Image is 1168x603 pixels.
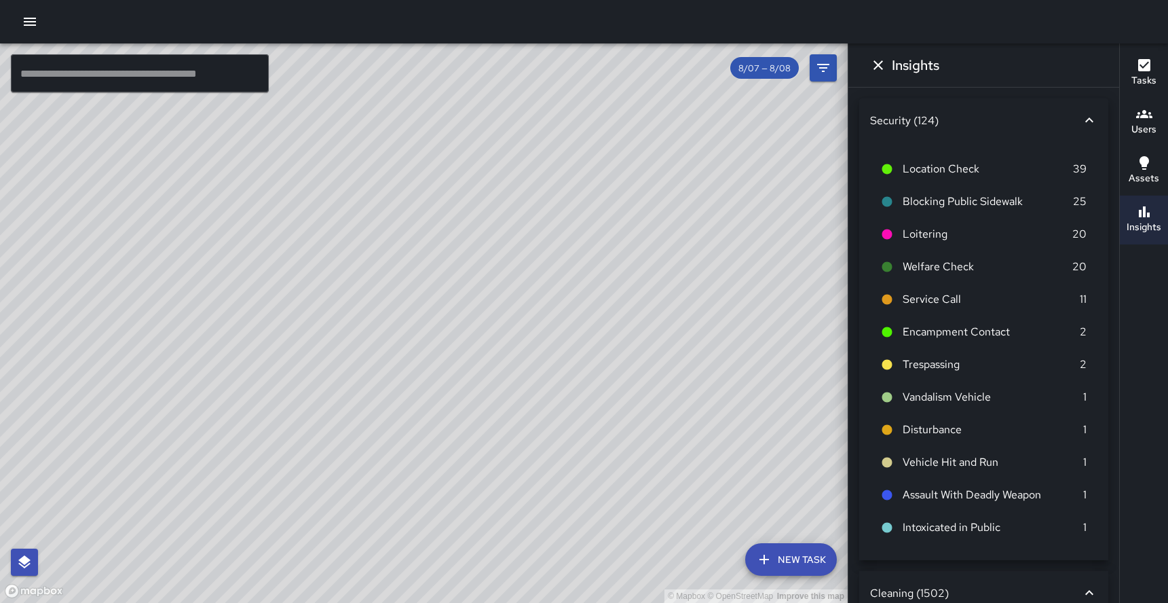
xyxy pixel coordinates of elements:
[1083,422,1087,438] p: 1
[870,586,1081,600] div: Cleaning (1502)
[903,454,1083,471] span: Vehicle Hit and Run
[903,487,1083,503] span: Assault With Deadly Weapon
[903,226,1072,242] span: Loitering
[903,259,1072,275] span: Welfare Check
[1073,194,1087,210] p: 25
[1083,454,1087,471] p: 1
[730,62,799,74] span: 8/07 — 8/08
[745,543,837,576] button: New Task
[1131,73,1156,88] h6: Tasks
[1120,196,1168,244] button: Insights
[1073,161,1087,177] p: 39
[1129,171,1159,186] h6: Assets
[1127,220,1161,235] h6: Insights
[903,291,1080,308] span: Service Call
[903,519,1083,536] span: Intoxicated in Public
[903,194,1073,210] span: Blocking Public Sidewalk
[1120,98,1168,147] button: Users
[1083,519,1087,536] p: 1
[1080,324,1087,340] p: 2
[903,357,1080,373] span: Trespassing
[892,54,939,76] h6: Insights
[870,113,1081,128] div: Security (124)
[903,324,1080,340] span: Encampment Contact
[1072,226,1087,242] p: 20
[903,389,1083,405] span: Vandalism Vehicle
[1083,389,1087,405] p: 1
[903,422,1083,438] span: Disturbance
[1072,259,1087,275] p: 20
[859,98,1108,142] div: Security (124)
[1131,122,1156,137] h6: Users
[903,161,1073,177] span: Location Check
[865,52,892,79] button: Dismiss
[1120,49,1168,98] button: Tasks
[1080,291,1087,308] p: 11
[1080,357,1087,373] p: 2
[1083,487,1087,503] p: 1
[810,54,837,81] button: Filters
[1120,147,1168,196] button: Assets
